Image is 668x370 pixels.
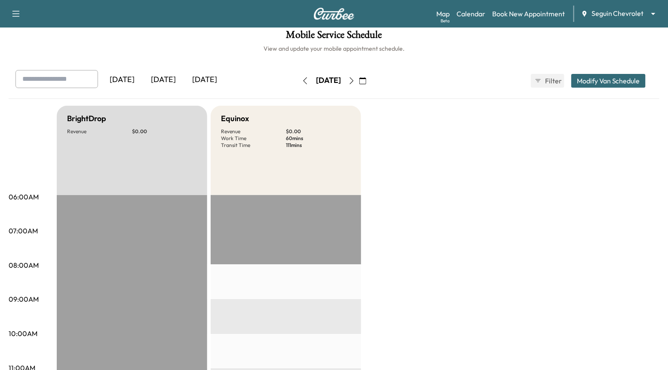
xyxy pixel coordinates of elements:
img: Curbee Logo [313,8,355,20]
div: [DATE] [101,70,143,90]
p: 06:00AM [9,192,39,202]
p: 60 mins [286,135,351,142]
p: 08:00AM [9,260,39,270]
p: $ 0.00 [132,128,197,135]
button: Modify Van Schedule [571,74,646,88]
a: Book New Appointment [492,9,565,19]
p: $ 0.00 [286,128,351,135]
p: Revenue [221,128,286,135]
p: Work Time [221,135,286,142]
span: Seguin Chevrolet [591,9,644,18]
h1: Mobile Service Schedule [9,30,659,44]
h5: BrightDrop [67,113,106,125]
p: Transit Time [221,142,286,149]
p: Revenue [67,128,132,135]
a: Calendar [457,9,485,19]
a: MapBeta [436,9,450,19]
div: Beta [441,18,450,24]
div: [DATE] [143,70,184,90]
span: Filter [545,76,561,86]
p: 10:00AM [9,328,37,339]
div: [DATE] [316,75,341,86]
p: 09:00AM [9,294,39,304]
h6: View and update your mobile appointment schedule. [9,44,659,53]
p: 111 mins [286,142,351,149]
h5: Equinox [221,113,249,125]
button: Filter [531,74,564,88]
p: 07:00AM [9,226,38,236]
div: [DATE] [184,70,225,90]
